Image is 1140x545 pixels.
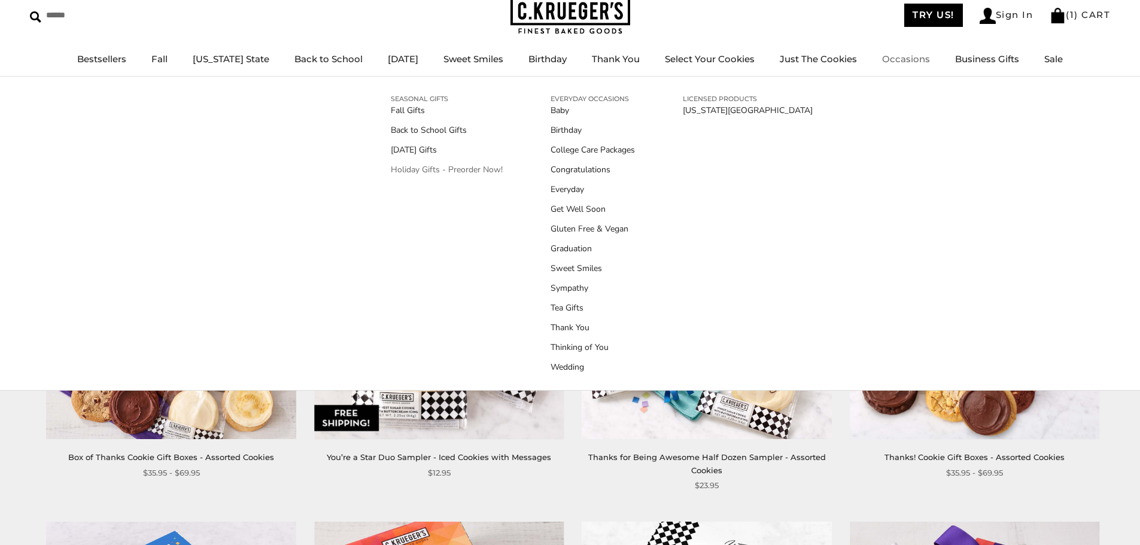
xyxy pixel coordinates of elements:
[10,500,124,535] iframe: Sign Up via Text for Offers
[551,163,635,176] a: Congratulations
[946,467,1003,479] span: $35.95 - $69.95
[391,144,503,156] a: [DATE] Gifts
[780,53,857,65] a: Just The Cookies
[1050,8,1066,23] img: Bag
[428,467,451,479] span: $12.95
[683,93,813,104] a: LICENSED PRODUCTS
[980,8,996,24] img: Account
[68,452,274,462] a: Box of Thanks Cookie Gift Boxes - Assorted Cookies
[551,262,635,275] a: Sweet Smiles
[443,53,503,65] a: Sweet Smiles
[551,124,635,136] a: Birthday
[528,53,567,65] a: Birthday
[551,203,635,215] a: Get Well Soon
[1070,9,1075,20] span: 1
[391,93,503,104] a: SEASONAL GIFTS
[551,144,635,156] a: College Care Packages
[551,302,635,314] a: Tea Gifts
[388,53,418,65] a: [DATE]
[592,53,640,65] a: Thank You
[551,104,635,117] a: Baby
[551,341,635,354] a: Thinking of You
[551,282,635,294] a: Sympathy
[551,321,635,334] a: Thank You
[955,53,1019,65] a: Business Gifts
[551,223,635,235] a: Gluten Free & Vegan
[391,163,503,176] a: Holiday Gifts - Preorder Now!
[588,452,826,474] a: Thanks for Being Awesome Half Dozen Sampler - Assorted Cookies
[551,93,635,104] a: EVERYDAY OCCASIONS
[151,53,168,65] a: Fall
[695,479,719,492] span: $23.95
[193,53,269,65] a: [US_STATE] State
[143,467,200,479] span: $35.95 - $69.95
[882,53,930,65] a: Occasions
[294,53,363,65] a: Back to School
[904,4,963,27] a: TRY US!
[551,183,635,196] a: Everyday
[391,124,503,136] a: Back to School Gifts
[391,104,503,117] a: Fall Gifts
[30,11,41,23] img: Search
[1044,53,1063,65] a: Sale
[30,6,172,25] input: Search
[683,104,813,117] a: [US_STATE][GEOGRAPHIC_DATA]
[551,361,635,373] a: Wedding
[77,53,126,65] a: Bestsellers
[884,452,1065,462] a: Thanks! Cookie Gift Boxes - Assorted Cookies
[665,53,755,65] a: Select Your Cookies
[551,242,635,255] a: Graduation
[1050,9,1110,20] a: (1) CART
[980,8,1033,24] a: Sign In
[327,452,551,462] a: You’re a Star Duo Sampler - Iced Cookies with Messages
